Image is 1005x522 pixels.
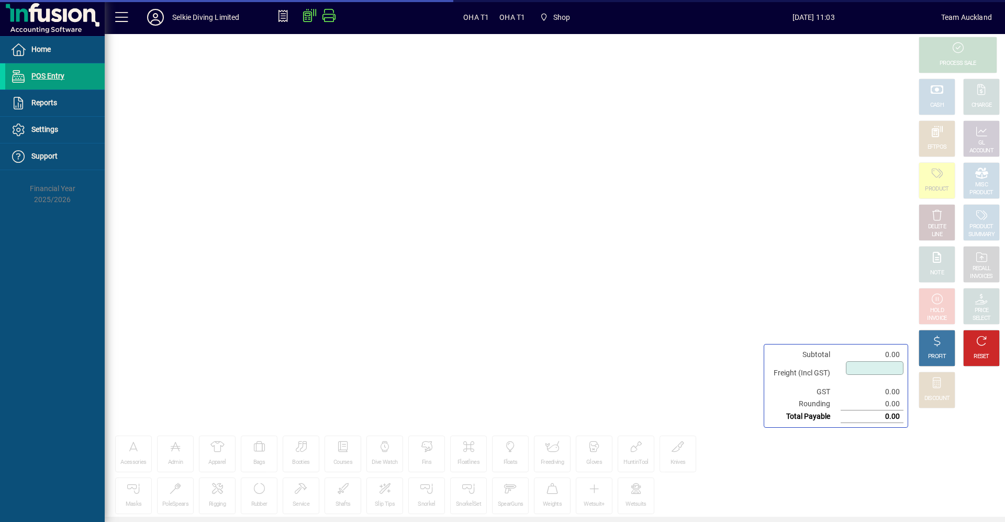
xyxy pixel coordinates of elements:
[841,349,903,361] td: 0.00
[928,353,946,361] div: PROFIT
[375,501,395,508] div: Slip Tips
[463,9,489,26] span: OHA T1
[253,459,265,467] div: Bags
[31,98,57,107] span: Reports
[970,273,992,281] div: INVOICES
[120,459,146,467] div: Acessories
[209,501,226,508] div: Rigging
[456,501,481,508] div: SnorkelSet
[927,315,946,323] div: INVOICE
[971,102,992,109] div: CHARGE
[168,459,183,467] div: Admin
[768,398,841,410] td: Rounding
[768,410,841,423] td: Total Payable
[973,265,991,273] div: RECALL
[504,459,518,467] div: Floats
[498,501,523,508] div: SpearGuns
[418,501,435,508] div: Snorkel
[841,386,903,398] td: 0.00
[31,45,51,53] span: Home
[422,459,431,467] div: Fins
[292,459,309,467] div: Booties
[336,501,351,508] div: Shafts
[841,410,903,423] td: 0.00
[162,501,188,508] div: PoleSpears
[457,459,479,467] div: Floatlines
[930,269,944,277] div: NOTE
[172,9,240,26] div: Selkie Diving Limited
[978,139,985,147] div: GL
[924,395,950,403] div: DISCOUNT
[541,459,564,467] div: Freediving
[686,9,941,26] span: [DATE] 11:03
[768,349,841,361] td: Subtotal
[543,501,562,508] div: Weights
[975,307,989,315] div: PRICE
[251,501,267,508] div: Rubber
[969,223,993,231] div: PRODUCT
[626,501,646,508] div: Wetsuits
[623,459,648,467] div: HuntinTool
[940,60,976,68] div: PROCESS SALE
[925,185,948,193] div: PRODUCT
[928,223,946,231] div: DELETE
[768,361,841,386] td: Freight (Incl GST)
[333,459,352,467] div: Courses
[31,125,58,134] span: Settings
[5,90,105,116] a: Reports
[139,8,172,27] button: Profile
[293,501,309,508] div: Service
[930,307,944,315] div: HOLD
[768,386,841,398] td: GST
[553,9,571,26] span: Shop
[969,189,993,197] div: PRODUCT
[372,459,397,467] div: Dive Watch
[841,398,903,410] td: 0.00
[208,459,226,467] div: Apparel
[584,501,604,508] div: Wetsuit+
[928,143,947,151] div: EFTPOS
[975,181,988,189] div: MISC
[930,102,944,109] div: CASH
[974,353,989,361] div: RESET
[5,37,105,63] a: Home
[932,231,942,239] div: LINE
[973,315,991,323] div: SELECT
[535,8,574,27] span: Shop
[499,9,525,26] span: OHA T1
[671,459,686,467] div: Knives
[969,147,993,155] div: ACCOUNT
[941,9,992,26] div: Team Auckland
[31,72,64,80] span: POS Entry
[5,117,105,143] a: Settings
[126,501,142,508] div: Masks
[5,143,105,170] a: Support
[968,231,995,239] div: SUMMARY
[586,459,602,467] div: Gloves
[31,152,58,160] span: Support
